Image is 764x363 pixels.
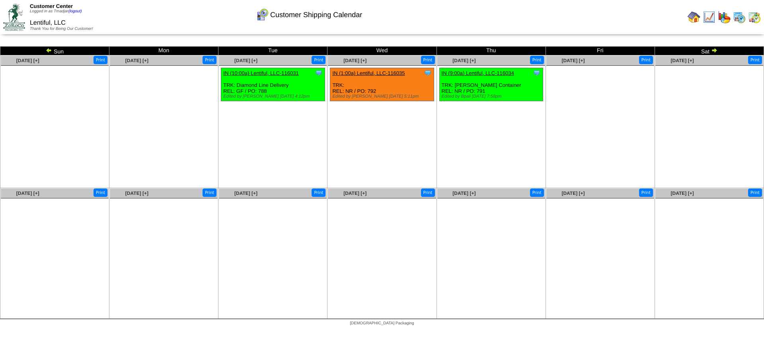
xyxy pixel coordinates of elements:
[332,94,433,99] div: Edited by [PERSON_NAME] [DATE] 5:11pm
[332,70,405,76] a: IN (1:00a) Lentiful, LLC-116035
[312,188,325,197] button: Print
[16,58,39,63] a: [DATE] [+]
[711,47,717,53] img: arrowright.gif
[327,47,437,55] td: Wed
[30,20,66,26] span: Lentiful, LLC
[16,190,39,196] a: [DATE] [+]
[270,11,362,19] span: Customer Shipping Calendar
[671,58,694,63] a: [DATE] [+]
[655,47,764,55] td: Sat
[530,56,544,64] button: Print
[748,11,761,24] img: calendarinout.gif
[234,58,257,63] a: [DATE] [+]
[421,56,435,64] button: Print
[68,9,82,14] a: (logout)
[639,56,653,64] button: Print
[442,70,514,76] a: IN (9:00a) Lentiful, LLC-116034
[256,8,269,21] img: calendarcustomer.gif
[442,94,543,99] div: Edited by Bpali [DATE] 7:58pm
[312,56,325,64] button: Print
[94,188,107,197] button: Print
[437,47,546,55] td: Thu
[330,68,434,101] div: TRK: REL: NR / PO: 792
[234,190,257,196] a: [DATE] [+]
[671,190,694,196] a: [DATE] [+]
[533,69,541,77] img: Tooltip
[733,11,746,24] img: calendarprod.gif
[748,188,762,197] button: Print
[424,69,432,77] img: Tooltip
[125,58,148,63] a: [DATE] [+]
[30,9,82,14] span: Logged in as Tmadjar
[688,11,700,24] img: home.gif
[0,47,109,55] td: Sun
[639,188,653,197] button: Print
[452,190,476,196] a: [DATE] [+]
[703,11,715,24] img: line_graph.gif
[718,11,731,24] img: graph.gif
[343,190,366,196] a: [DATE] [+]
[3,4,25,30] img: ZoRoCo_Logo(Green%26Foil)%20jpg.webp
[350,321,414,326] span: [DEMOGRAPHIC_DATA] Packaging
[748,56,762,64] button: Print
[315,69,323,77] img: Tooltip
[343,58,366,63] a: [DATE] [+]
[46,47,52,53] img: arrowleft.gif
[109,47,218,55] td: Mon
[530,188,544,197] button: Print
[421,188,435,197] button: Print
[203,188,216,197] button: Print
[439,68,543,101] div: TRK: [PERSON_NAME] Container REL: NR / PO: 791
[452,58,476,63] a: [DATE] [+]
[561,58,585,63] a: [DATE] [+]
[125,190,148,196] a: [DATE] [+]
[223,94,324,99] div: Edited by [PERSON_NAME] [DATE] 4:12pm
[561,190,585,196] a: [DATE] [+]
[30,27,93,31] span: Thank You for Being Our Customer!
[94,56,107,64] button: Print
[218,47,327,55] td: Tue
[30,3,73,9] span: Customer Center
[546,47,655,55] td: Fri
[221,68,325,101] div: TRK: Diamond Line Delivery REL: GF / PO: 788
[223,70,298,76] a: IN (10:00a) Lentiful, LLC-116031
[203,56,216,64] button: Print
